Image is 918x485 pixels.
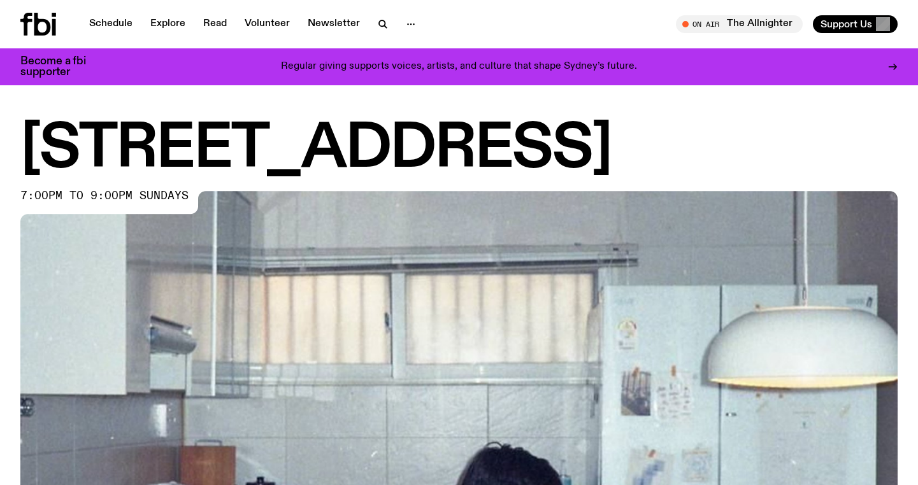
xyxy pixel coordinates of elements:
a: Newsletter [300,15,368,33]
p: Regular giving supports voices, artists, and culture that shape Sydney’s future. [281,61,637,73]
a: Volunteer [237,15,298,33]
a: Schedule [82,15,140,33]
button: Support Us [813,15,898,33]
h1: [STREET_ADDRESS] [20,121,898,178]
span: Support Us [821,18,872,30]
a: Explore [143,15,193,33]
h3: Become a fbi supporter [20,56,102,78]
a: Read [196,15,234,33]
button: On AirThe Allnighter [676,15,803,33]
span: 7:00pm to 9:00pm sundays [20,191,189,201]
